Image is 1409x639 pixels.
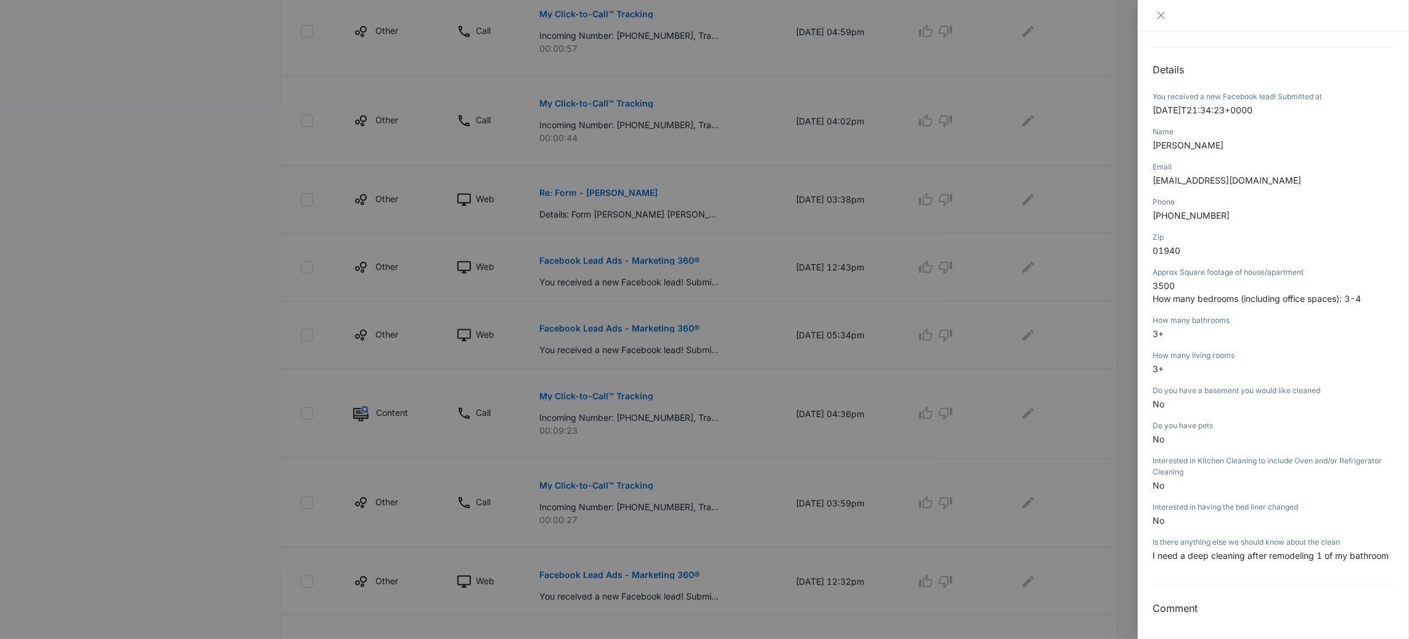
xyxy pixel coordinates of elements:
[1153,280,1175,291] span: 3500
[1153,175,1301,185] span: [EMAIL_ADDRESS][DOMAIN_NAME]
[1153,515,1164,526] span: No
[1153,537,1394,548] div: Is there anything else we should know about the clean
[1153,420,1394,431] div: Do you have pets
[1153,350,1394,361] div: How many living rooms
[1153,105,1252,115] span: [DATE]T21:34:23+0000
[1153,210,1230,221] span: [PHONE_NUMBER]
[1153,399,1164,409] span: No
[1153,328,1164,339] span: 3+
[1153,126,1394,137] div: Name
[1153,364,1164,374] span: 3+
[1156,10,1166,20] span: close
[1153,245,1180,256] span: 01940
[1153,232,1394,243] div: Zip
[1153,480,1164,490] span: No
[1153,161,1394,173] div: Email
[1153,434,1164,444] span: No
[1153,197,1394,208] div: Phone
[1153,550,1389,561] span: I need a deep cleaning after remodeling 1 of my bathroom
[1153,455,1394,478] div: Interested in Kitchen Cleaning to include Oven and/or Refrigerator Cleaning
[1153,502,1394,513] div: Interested in having the bed liner changed
[1153,140,1223,150] span: [PERSON_NAME]
[1153,91,1394,102] div: You received a new Facebook lead! Submitted at
[1153,385,1394,396] div: Do you have a basement you would like cleaned
[1153,62,1394,77] h2: Details
[1153,293,1361,304] span: How many bedrooms (including office spaces): 3-4
[1153,601,1394,616] h3: Comment
[1153,10,1170,21] button: Close
[1153,267,1394,278] div: Approx Square footage of house/apartment
[1153,315,1394,326] div: How many bathrooms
